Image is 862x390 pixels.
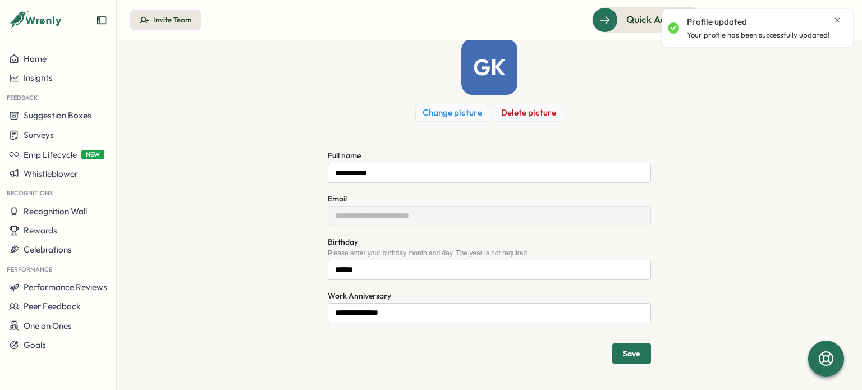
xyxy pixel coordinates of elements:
[24,320,72,331] span: One on Ones
[833,16,842,25] button: Close notification
[24,130,54,140] span: Surveys
[415,104,489,122] button: Change picture
[153,15,191,25] div: Invite Team
[81,150,104,159] span: NEW
[24,339,46,350] span: Goals
[328,193,347,205] label: Email
[592,7,704,32] button: Quick Actions
[494,104,563,122] button: Delete picture
[24,225,57,236] span: Rewards
[473,49,506,84] span: GK
[24,149,77,160] span: Emp Lifecycle
[130,10,201,30] button: Invite Team
[24,282,107,292] span: Performance Reviews
[24,168,78,179] span: Whistleblower
[687,30,829,40] p: Your profile has been successfully updated!
[24,53,47,64] span: Home
[24,244,72,255] span: Celebrations
[623,350,640,357] span: Save
[328,236,358,249] label: Birthday
[626,12,687,27] span: Quick Actions
[96,15,107,26] button: Expand sidebar
[24,72,53,83] span: Insights
[24,206,87,217] span: Recognition Wall
[24,110,91,121] span: Suggestion Boxes
[328,150,361,162] label: Full name
[687,16,747,28] p: Profile updated
[328,249,651,257] div: Please enter your birthday month and day. The year is not required.
[328,290,391,302] label: Work Anniversary
[612,343,651,364] button: Save
[24,301,81,311] span: Peer Feedback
